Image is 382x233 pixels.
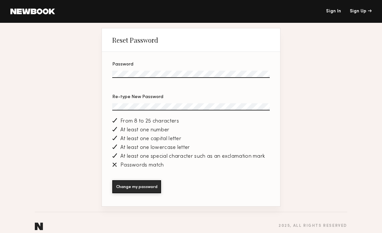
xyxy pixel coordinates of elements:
[112,180,161,193] button: Change my password
[120,145,190,151] span: At least one lowercase letter
[326,9,341,14] a: Sign In
[112,36,158,44] div: Reset Password
[279,224,347,228] div: 2025 , all rights reserved
[120,154,265,159] span: At least one special character such as an exclamation mark
[120,127,170,133] span: At least one number
[120,119,179,124] span: From 8 to 25 characters
[350,9,372,14] div: Sign Up
[120,163,164,168] span: Passwords match
[112,71,270,78] input: Password
[112,95,270,99] div: Re-type New Password
[120,136,181,142] span: At least one capital letter
[112,62,270,67] div: Password
[112,103,270,110] input: Re-type New Password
